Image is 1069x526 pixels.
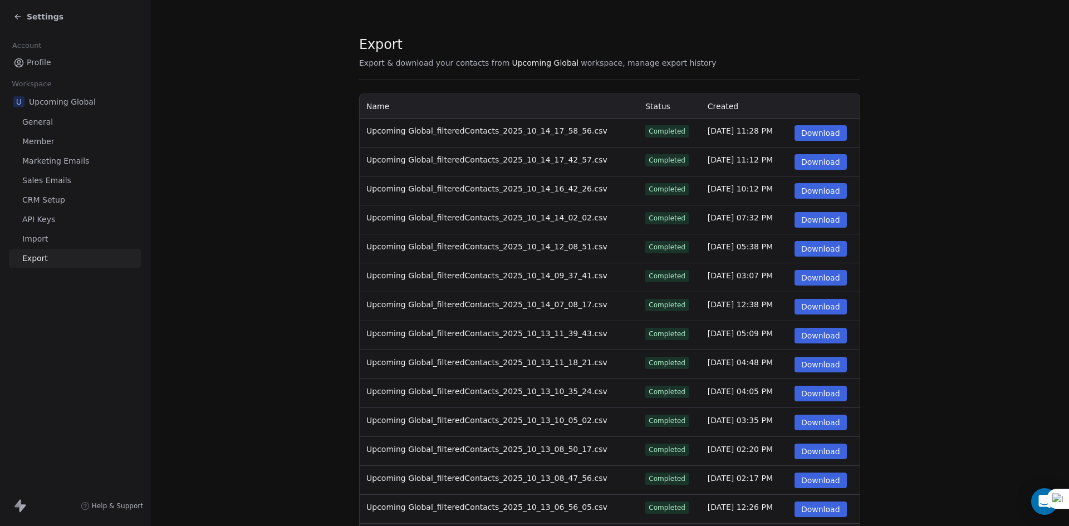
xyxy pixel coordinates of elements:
span: Upcoming Global_filteredContacts_2025_10_13_11_39_43.csv [366,329,607,338]
button: Download [795,502,847,517]
td: [DATE] 11:12 PM [701,148,788,176]
div: Completed [649,416,685,426]
td: [DATE] 07:32 PM [701,205,788,234]
span: Import [22,233,48,245]
span: Workspace [7,76,56,92]
td: [DATE] 03:35 PM [701,408,788,437]
span: Upcoming Global_filteredContacts_2025_10_14_09_37_41.csv [366,271,607,280]
button: Download [795,270,847,286]
span: workspace, manage export history [581,57,716,68]
td: [DATE] 04:05 PM [701,379,788,408]
a: API Keys [9,210,141,229]
span: General [22,116,53,128]
a: General [9,113,141,131]
a: Member [9,132,141,151]
button: Download [795,154,847,170]
div: Completed [649,213,685,223]
span: Upcoming Global_filteredContacts_2025_10_13_10_35_24.csv [366,387,607,396]
a: Profile [9,53,141,72]
span: Export & download your contacts from [359,57,509,68]
div: Completed [649,503,685,513]
span: Help & Support [92,502,143,510]
span: Upcoming Global_filteredContacts_2025_10_13_11_18_21.csv [366,358,607,367]
span: Export [359,36,717,53]
a: Import [9,230,141,248]
button: Download [795,415,847,430]
button: Download [795,299,847,314]
span: Upcoming Global_filteredContacts_2025_10_14_17_42_57.csv [366,155,607,164]
span: Upcoming Global_filteredContacts_2025_10_14_07_08_17.csv [366,300,607,309]
button: Download [795,241,847,257]
button: Download [795,183,847,199]
span: Upcoming Global [29,96,96,107]
button: Download [795,357,847,372]
td: [DATE] 04:48 PM [701,350,788,379]
span: Settings [27,11,63,22]
span: API Keys [22,214,55,225]
a: Help & Support [81,502,143,510]
div: Completed [649,474,685,484]
span: Member [22,136,55,148]
a: Settings [13,11,63,22]
span: Upcoming Global_filteredContacts_2025_10_13_10_05_02.csv [366,416,607,425]
div: Completed [649,387,685,397]
button: Download [795,444,847,459]
div: Open Intercom Messenger [1031,488,1058,515]
span: Upcoming Global_filteredContacts_2025_10_14_17_58_56.csv [366,126,607,135]
a: Sales Emails [9,171,141,190]
span: Upcoming Global_filteredContacts_2025_10_14_12_08_51.csv [366,242,607,251]
span: Upcoming Global_filteredContacts_2025_10_14_16_42_26.csv [366,184,607,193]
span: Export [22,253,48,264]
td: [DATE] 03:07 PM [701,263,788,292]
td: [DATE] 12:38 PM [701,292,788,321]
div: Completed [649,271,685,281]
span: Profile [27,57,51,68]
div: Completed [649,358,685,368]
button: Download [795,212,847,228]
div: Completed [649,126,685,136]
span: Sales Emails [22,175,71,186]
div: Completed [649,155,685,165]
span: Marketing Emails [22,155,89,167]
a: Marketing Emails [9,152,141,170]
span: Upcoming Global_filteredContacts_2025_10_14_14_02_02.csv [366,213,607,222]
a: Export [9,249,141,268]
div: Completed [649,445,685,455]
td: [DATE] 02:17 PM [701,466,788,495]
a: CRM Setup [9,191,141,209]
div: Completed [649,184,685,194]
span: Name [366,102,389,111]
button: Download [795,473,847,488]
div: Completed [649,300,685,310]
span: Created [708,102,738,111]
td: [DATE] 05:09 PM [701,321,788,350]
span: Upcoming Global [512,57,578,68]
button: Download [795,125,847,141]
button: Download [795,386,847,401]
span: CRM Setup [22,194,65,206]
td: [DATE] 02:20 PM [701,437,788,466]
div: Completed [649,329,685,339]
span: Status [645,102,670,111]
td: [DATE] 12:26 PM [701,495,788,524]
span: Account [7,37,46,54]
div: Completed [649,242,685,252]
button: Download [795,328,847,343]
span: Upcoming Global_filteredContacts_2025_10_13_08_50_17.csv [366,445,607,454]
td: [DATE] 10:12 PM [701,176,788,205]
span: U [13,96,24,107]
td: [DATE] 05:38 PM [701,234,788,263]
td: [DATE] 11:28 PM [701,119,788,148]
span: Upcoming Global_filteredContacts_2025_10_13_08_47_56.csv [366,474,607,483]
span: Upcoming Global_filteredContacts_2025_10_13_06_56_05.csv [366,503,607,512]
